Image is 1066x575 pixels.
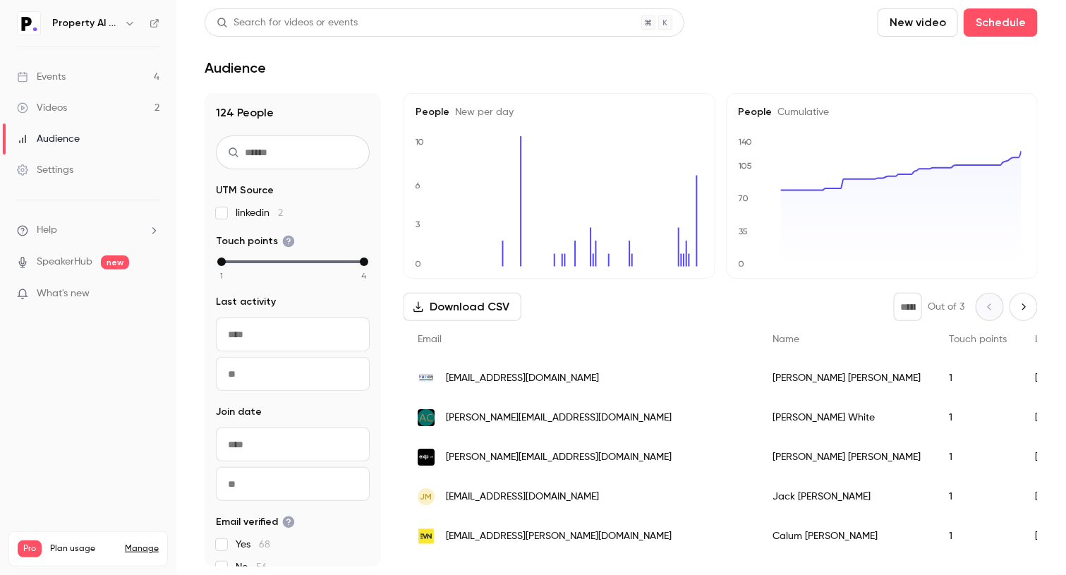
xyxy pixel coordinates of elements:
[1010,293,1038,321] button: Next page
[278,208,283,218] span: 2
[415,181,420,190] text: 6
[420,490,432,503] span: JM
[236,538,270,552] span: Yes
[216,104,370,121] h1: 124 People
[758,437,935,477] div: [PERSON_NAME] [PERSON_NAME]
[216,405,262,419] span: Join date
[949,334,1007,344] span: Touch points
[362,270,367,282] span: 4
[17,163,73,177] div: Settings
[739,105,1026,119] h5: People
[739,226,748,236] text: 35
[256,562,267,572] span: 56
[216,183,274,198] span: UTM Source
[935,398,1021,437] div: 1
[758,516,935,556] div: Calum [PERSON_NAME]
[236,206,283,220] span: linkedin
[259,540,270,550] span: 68
[37,223,57,238] span: Help
[446,450,672,465] span: [PERSON_NAME][EMAIL_ADDRESS][DOMAIN_NAME]
[418,409,435,426] img: adlerconsulting.co.uk
[101,255,129,270] span: new
[418,449,435,466] img: exp.uk.com
[17,223,159,238] li: help-dropdown-opener
[418,528,435,545] img: theevnetwork.com
[758,358,935,398] div: [PERSON_NAME] [PERSON_NAME]
[446,371,599,386] span: [EMAIL_ADDRESS][DOMAIN_NAME]
[416,105,703,119] h5: People
[236,560,267,574] span: No
[415,259,421,269] text: 0
[217,16,358,30] div: Search for videos or events
[738,194,749,204] text: 70
[217,258,226,266] div: min
[758,398,935,437] div: [PERSON_NAME] White
[935,437,1021,477] div: 1
[935,516,1021,556] div: 1
[935,358,1021,398] div: 1
[415,137,424,147] text: 10
[416,220,420,230] text: 3
[446,529,672,544] span: [EMAIL_ADDRESS][PERSON_NAME][DOMAIN_NAME]
[216,515,295,529] span: Email verified
[418,334,442,344] span: Email
[935,477,1021,516] div: 1
[404,293,521,321] button: Download CSV
[449,107,514,117] span: New per day
[928,300,964,314] p: Out of 3
[220,270,223,282] span: 1
[17,132,80,146] div: Audience
[773,107,830,117] span: Cumulative
[964,8,1038,37] button: Schedule
[37,255,92,270] a: SpeakerHub
[125,543,159,555] a: Manage
[17,70,66,84] div: Events
[446,490,599,504] span: [EMAIL_ADDRESS][DOMAIN_NAME]
[143,288,159,301] iframe: Noticeable Trigger
[878,8,958,37] button: New video
[37,286,90,301] span: What's new
[52,16,119,30] h6: Property AI Tools
[738,259,744,269] text: 0
[418,370,435,387] img: fusion-business.co.uk
[446,411,672,425] span: [PERSON_NAME][EMAIL_ADDRESS][DOMAIN_NAME]
[738,137,752,147] text: 140
[773,334,799,344] span: Name
[18,540,42,557] span: Pro
[758,477,935,516] div: Jack [PERSON_NAME]
[738,161,752,171] text: 105
[216,234,295,248] span: Touch points
[216,295,276,309] span: Last activity
[18,12,40,35] img: Property AI Tools
[50,543,116,555] span: Plan usage
[205,59,266,76] h1: Audience
[360,258,368,266] div: max
[17,101,67,115] div: Videos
